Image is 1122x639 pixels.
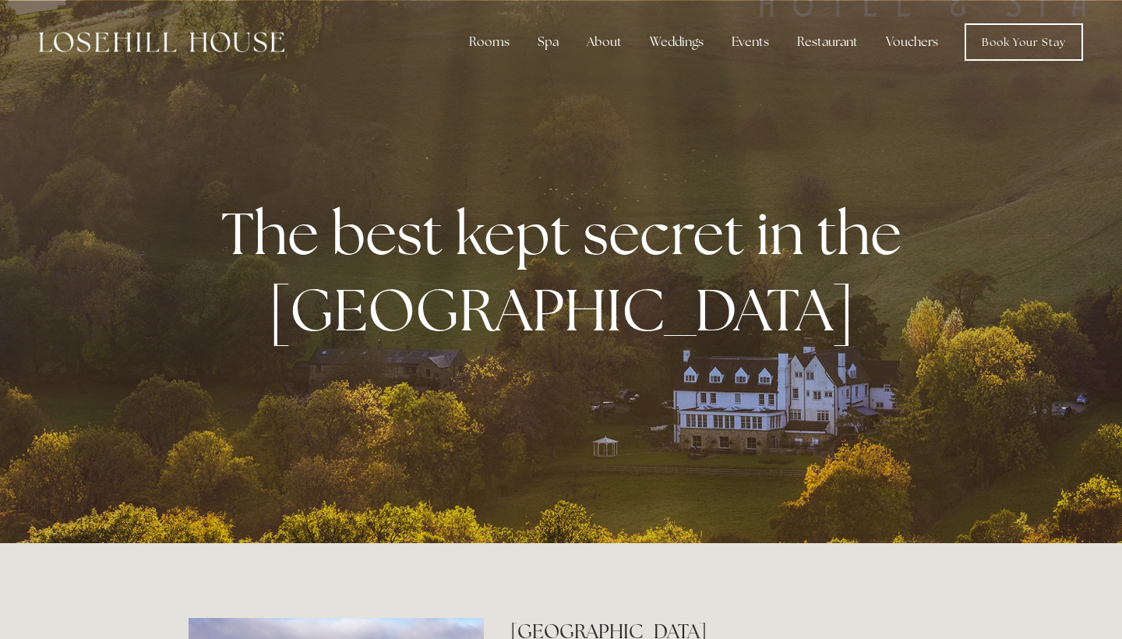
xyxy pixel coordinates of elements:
strong: The best kept secret in the [GEOGRAPHIC_DATA] [221,195,914,348]
div: Weddings [637,26,716,58]
div: About [574,26,634,58]
a: Book Your Stay [965,23,1083,61]
div: Spa [525,26,571,58]
div: Restaurant [785,26,870,58]
img: Losehill House [39,32,284,52]
div: Rooms [457,26,522,58]
a: Vouchers [873,26,951,58]
div: Events [719,26,782,58]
